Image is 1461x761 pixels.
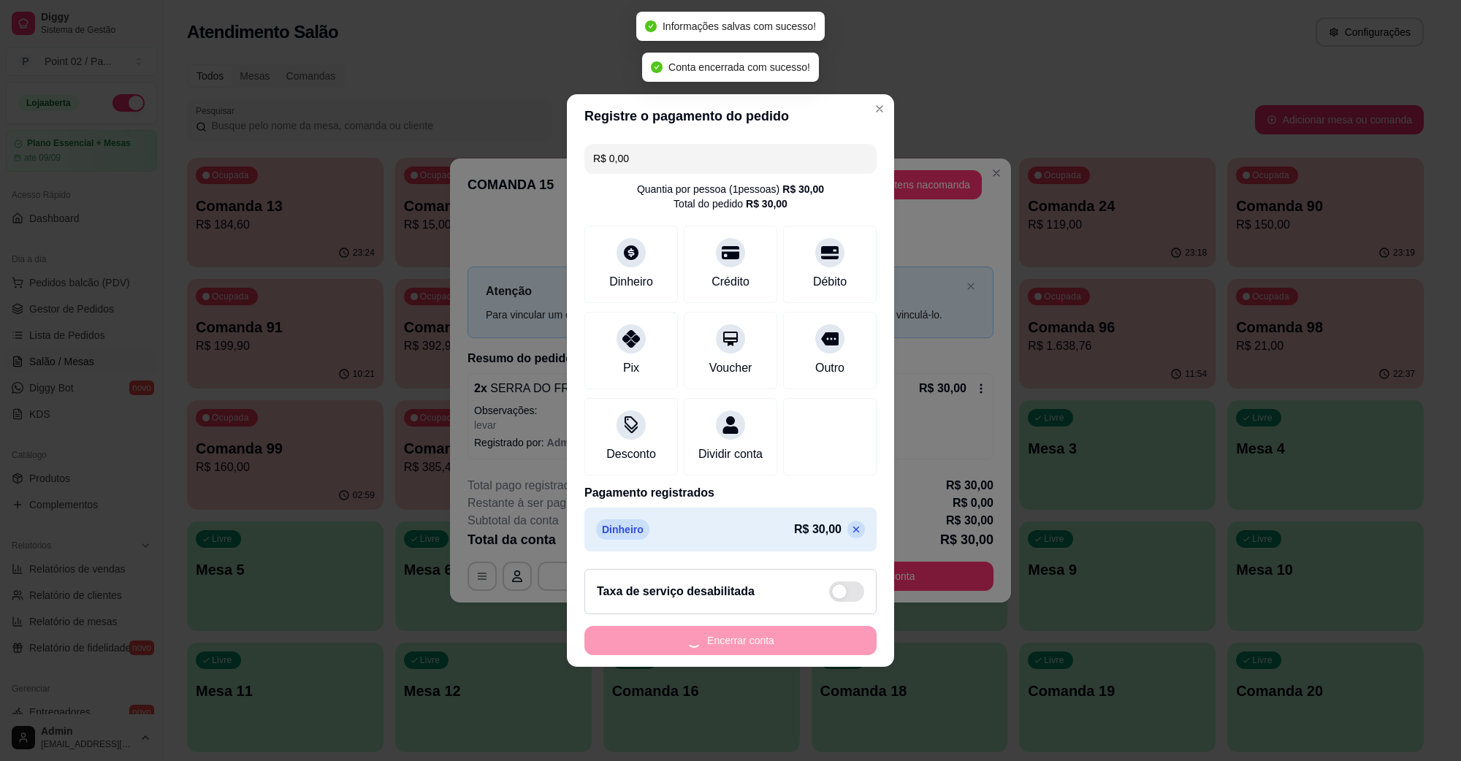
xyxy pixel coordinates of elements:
div: Voucher [709,359,752,377]
span: Conta encerrada com sucesso! [668,61,810,73]
p: Pagamento registrados [584,484,877,502]
span: Informações salvas com sucesso! [663,20,816,32]
span: check-circle [651,61,663,73]
div: R$ 30,00 [746,196,787,211]
h2: Taxa de serviço desabilitada [597,583,755,600]
div: Total do pedido [674,196,787,211]
div: Desconto [606,445,656,463]
div: Dinheiro [609,273,653,291]
button: Close [868,97,891,121]
p: Dinheiro [596,519,649,540]
div: Crédito [712,273,749,291]
span: check-circle [645,20,657,32]
p: R$ 30,00 [794,521,842,538]
div: R$ 30,00 [782,182,824,196]
div: Pix [623,359,639,377]
header: Registre o pagamento do pedido [567,94,894,138]
div: Quantia por pessoa ( 1 pessoas) [637,182,824,196]
div: Dividir conta [698,445,763,463]
div: Débito [813,273,847,291]
input: Ex.: hambúrguer de cordeiro [593,144,868,173]
div: Outro [815,359,844,377]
